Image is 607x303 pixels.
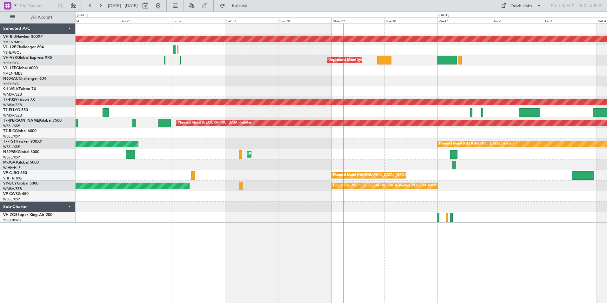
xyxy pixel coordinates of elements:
[3,45,44,49] a: VH-L2BChallenger 604
[17,15,67,20] span: All Aircraft
[3,66,38,70] a: VH-LEPGlobal 6000
[249,150,355,159] div: Planned Maint [GEOGRAPHIC_DATA] ([GEOGRAPHIC_DATA] Intl)
[108,3,138,9] span: [DATE] - [DATE]
[333,181,485,191] div: Unplanned Maint [GEOGRAPHIC_DATA] (Sultan [PERSON_NAME] [PERSON_NAME] - Subang)
[3,150,18,154] span: N8998K
[333,171,439,180] div: Planned Maint [GEOGRAPHIC_DATA] ([GEOGRAPHIC_DATA] Intl)
[3,161,17,165] span: M-JGVJ
[77,13,88,18] div: [DATE]
[498,1,545,11] button: Quick Links
[3,182,38,185] a: VP-BCYGlobal 5000
[3,66,16,70] span: VH-LEP
[3,98,35,102] a: T7-PJ29Falcon 7X
[437,17,490,23] div: Wed 1
[329,55,407,65] div: Unplanned Maint Sydney ([PERSON_NAME] Intl)
[3,98,17,102] span: T7-PJ29
[3,92,22,97] a: WMSA/SZB
[3,182,17,185] span: VP-BCY
[3,108,28,112] a: T7-ELLYG-550
[3,35,16,39] span: VH-RIU
[3,45,17,49] span: VH-L2B
[3,50,21,55] a: YSHL/WOL
[3,77,46,81] a: N604AUChallenger 604
[3,77,19,81] span: N604AU
[491,17,544,23] div: Thu 2
[3,171,16,175] span: VP-CJR
[3,87,36,91] a: 9H-VSLKFalcon 7X
[7,12,69,23] button: All Aircraft
[3,113,22,118] a: WMSA/SZB
[3,155,20,160] a: WSSL/XSP
[3,103,22,107] a: WMSA/SZB
[3,124,20,128] a: WSSL/XSP
[66,17,119,23] div: Wed 24
[3,108,17,112] span: T7-ELLY
[3,82,19,86] a: YSSY/SYD
[384,17,437,23] div: Tue 30
[331,17,384,23] div: Mon 29
[3,134,20,139] a: WSSL/XSP
[3,129,15,133] span: T7-RIC
[3,140,16,144] span: T7-TST
[3,150,39,154] a: N8998KGlobal 6000
[439,139,514,149] div: Planned Maint [GEOGRAPHIC_DATA] (Seletar)
[3,218,21,223] a: YSBK/BWU
[3,119,40,123] span: T7-[PERSON_NAME]
[3,129,37,133] a: T7-RICGlobal 6000
[3,56,17,60] span: VH-VSK
[226,3,253,8] span: Refresh
[3,171,27,175] a: VP-CJRG-650
[544,17,597,23] div: Fri 3
[3,192,18,196] span: VP-CWS
[172,17,225,23] div: Fri 26
[217,1,255,11] button: Refresh
[3,119,62,123] a: T7-[PERSON_NAME]Global 7500
[3,161,39,165] a: M-JGVJGlobal 5000
[278,17,331,23] div: Sun 28
[3,56,52,60] a: VH-VSKGlobal Express XRS
[3,145,20,149] a: WSSL/XSP
[3,140,42,144] a: T7-TSTHawker 900XP
[510,3,532,10] div: Quick Links
[438,13,449,18] div: [DATE]
[225,17,278,23] div: Sat 27
[19,1,56,10] input: Trip Number
[3,213,52,217] a: VH-ZOSSuper King Air 200
[178,118,252,128] div: Planned Maint [GEOGRAPHIC_DATA] (Seletar)
[3,213,17,217] span: VH-ZOS
[119,17,172,23] div: Thu 25
[3,186,22,191] a: WMSA/SZB
[3,61,19,65] a: YSSY/SYD
[3,71,23,76] a: YMEN/MEB
[3,87,19,91] span: 9H-VSLK
[3,192,29,196] a: VP-CWSG-450
[3,40,23,44] a: YMEN/MEB
[3,176,22,181] a: VHHH/HKG
[3,165,21,170] a: WIHH/HLP
[3,35,43,39] a: VH-RIUHawker 800XP
[3,197,20,202] a: WSSL/XSP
